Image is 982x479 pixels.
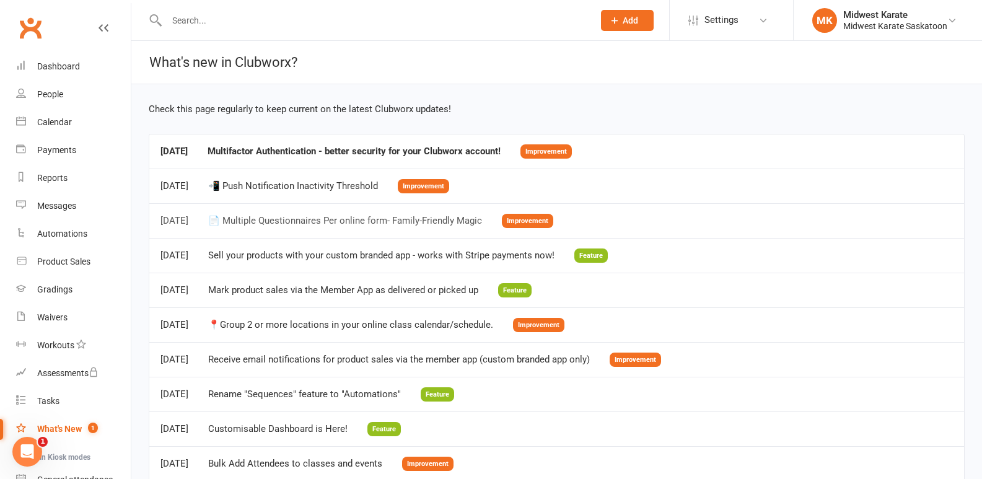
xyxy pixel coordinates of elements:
div: [DATE] [160,424,188,434]
div: Rename "Sequences" feature to "Automations" [208,389,401,400]
div: [DATE] [160,459,188,469]
div: 📍Group 2 or more locations in your online class calendar/schedule. [208,320,493,330]
a: [DATE]Receive email notifications for product sales via the member app (custom branded app only)I... [160,353,661,364]
button: Add [601,10,654,31]
span: Feature [574,248,608,263]
div: 📲 Push Notification Inactivity Threshold [208,181,378,191]
div: Payments [37,145,76,155]
div: Dashboard [37,61,80,71]
div: Gradings [37,284,72,294]
span: Improvement [610,353,661,367]
a: Workouts [16,332,131,359]
div: Bulk Add Attendees to classes and events [208,459,382,469]
div: [DATE] [160,285,188,296]
a: Dashboard [16,53,131,81]
span: Improvement [502,214,553,228]
a: People [16,81,131,108]
div: Midwest Karate [843,9,947,20]
div: [DATE] [160,389,188,400]
iframe: Intercom live chat [12,437,42,467]
div: Multifactor Authentication - better security for your Clubworx account! [208,146,501,157]
div: Automations [37,229,87,239]
a: Gradings [16,276,131,304]
div: [DATE] [160,181,188,191]
a: Messages [16,192,131,220]
div: [DATE] [160,146,188,157]
div: Midwest Karate Saskatoon [843,20,947,32]
span: Improvement [520,144,572,159]
a: [DATE]Multifactor Authentication - better security for your Clubworx account!Improvement [160,145,572,156]
a: Assessments [16,359,131,387]
a: Tasks [16,387,131,415]
span: Improvement [398,179,449,193]
span: Improvement [402,457,454,471]
a: [DATE]Rename "Sequences" feature to "Automations"Feature [160,388,454,399]
a: Reports [16,164,131,192]
span: 1 [38,437,48,447]
h1: What's new in Clubworx? [131,41,297,84]
span: Settings [704,6,739,34]
div: [DATE] [160,216,188,226]
div: Product Sales [37,257,90,266]
div: Customisable Dashboard is Here! [208,424,348,434]
div: Mark product sales via the Member App as delivered or picked up [208,285,478,296]
a: Payments [16,136,131,164]
a: [DATE]Sell your products with your custom branded app - works with Stripe payments now!Feature [160,249,608,260]
div: 📄 Multiple Questionnaires Per online form- Family-Friendly Magic [208,216,482,226]
div: Assessments [37,368,99,378]
div: Workouts [37,340,74,350]
div: Sell your products with your custom branded app - works with Stripe payments now! [208,250,555,261]
a: [DATE]📄 Multiple Questionnaires Per online form- Family-Friendly MagicImprovement [160,214,553,226]
input: Search... [163,12,585,29]
span: Add [623,15,638,25]
div: What's New [37,424,82,434]
a: Automations [16,220,131,248]
a: [DATE]📍Group 2 or more locations in your online class calendar/schedule.Improvement [160,319,564,330]
div: Calendar [37,117,72,127]
div: Tasks [37,396,59,406]
a: [DATE]📲 Push Notification Inactivity ThresholdImprovement [160,180,449,191]
a: Waivers [16,304,131,332]
div: [DATE] [160,320,188,330]
div: [DATE] [160,250,188,261]
div: Receive email notifications for product sales via the member app (custom branded app only) [208,354,590,365]
span: Feature [367,422,401,436]
div: Check this page regularly to keep current on the latest Clubworx updates! [149,102,965,116]
span: 1 [88,423,98,433]
span: Feature [498,283,532,297]
a: Product Sales [16,248,131,276]
a: Calendar [16,108,131,136]
a: [DATE]Mark product sales via the Member App as delivered or picked upFeature [160,284,532,295]
div: Messages [37,201,76,211]
div: People [37,89,63,99]
div: [DATE] [160,354,188,365]
a: What's New1 [16,415,131,443]
a: [DATE]Bulk Add Attendees to classes and eventsImprovement [160,457,454,468]
span: Feature [421,387,454,402]
div: Waivers [37,312,68,322]
a: [DATE]Customisable Dashboard is Here!Feature [160,423,401,434]
a: Clubworx [15,12,46,43]
div: MK [812,8,837,33]
div: Reports [37,173,68,183]
span: Improvement [513,318,564,332]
